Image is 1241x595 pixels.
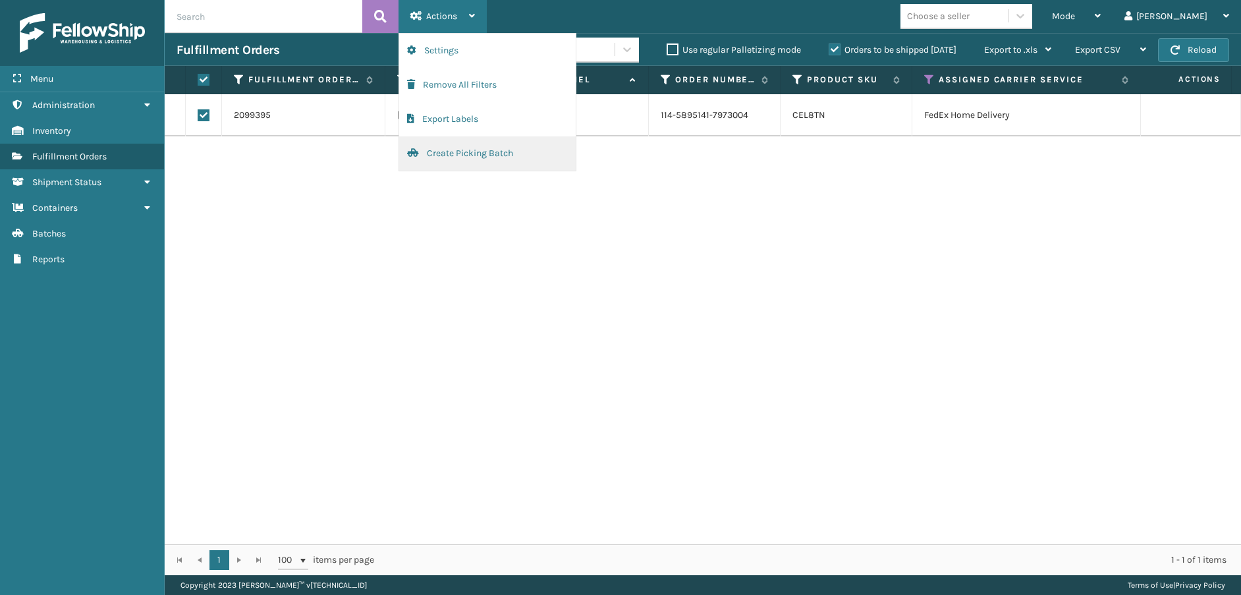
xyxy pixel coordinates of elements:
label: Product SKU [807,74,887,86]
label: Orders to be shipped [DATE] [829,44,956,55]
label: Channel [543,74,623,86]
button: Settings [399,34,576,68]
td: MLI [517,94,649,136]
span: Inventory [32,125,71,136]
button: Remove All Filters [399,68,576,102]
h3: Fulfillment Orders [177,42,279,58]
img: logo [20,13,145,53]
span: Administration [32,99,95,111]
span: Menu [30,73,53,84]
p: Copyright 2023 [PERSON_NAME]™ v [TECHNICAL_ID] [180,575,367,595]
td: [DATE] [385,94,517,136]
td: 114-5895141-7973004 [649,94,781,136]
button: Reload [1158,38,1229,62]
span: Shipment Status [32,177,101,188]
button: Create Picking Batch [399,136,576,171]
label: Assigned Carrier Service [939,74,1115,86]
button: Export Labels [399,102,576,136]
span: Actions [1137,69,1228,90]
td: FedEx Home Delivery [912,94,1141,136]
span: Containers [32,202,78,213]
span: Batches [32,228,66,239]
span: Fulfillment Orders [32,151,107,162]
span: Mode [1052,11,1075,22]
span: Export to .xls [984,44,1037,55]
a: 2099395 [234,109,271,122]
a: CEL8TN [792,109,825,121]
div: 1 - 1 of 1 items [393,553,1227,567]
span: 100 [278,553,298,567]
span: Export CSV [1075,44,1120,55]
label: Use regular Palletizing mode [667,44,801,55]
label: Order Number [675,74,755,86]
span: Actions [426,11,457,22]
span: items per page [278,550,374,570]
a: 1 [209,550,229,570]
label: Fulfillment Order Id [248,74,360,86]
span: Reports [32,254,65,265]
div: Choose a seller [907,9,970,23]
